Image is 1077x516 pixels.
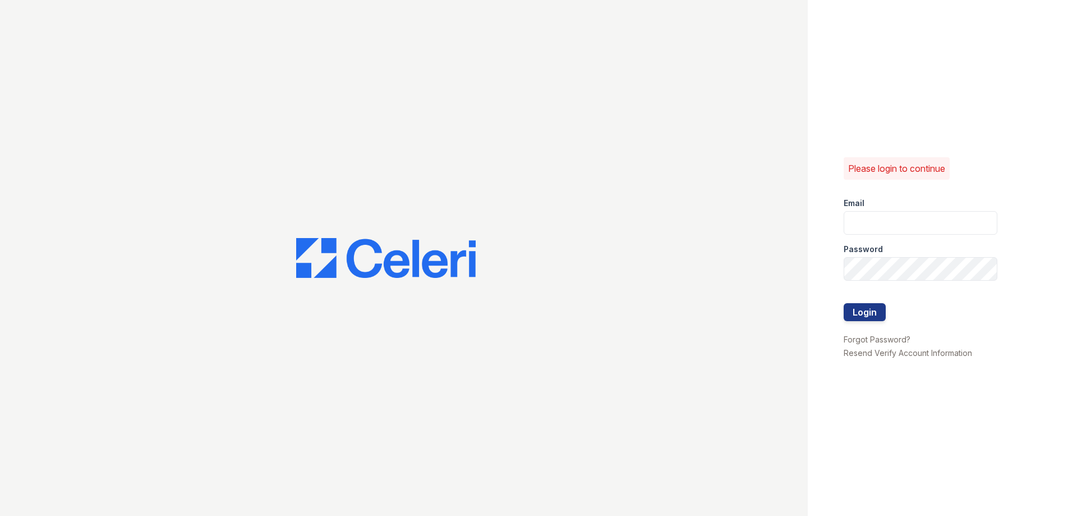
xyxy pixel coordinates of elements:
a: Forgot Password? [844,335,910,344]
img: CE_Logo_Blue-a8612792a0a2168367f1c8372b55b34899dd931a85d93a1a3d3e32e68fde9ad4.png [296,238,476,278]
label: Email [844,198,864,209]
button: Login [844,303,886,321]
a: Resend Verify Account Information [844,348,972,358]
p: Please login to continue [848,162,945,175]
label: Password [844,244,883,255]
